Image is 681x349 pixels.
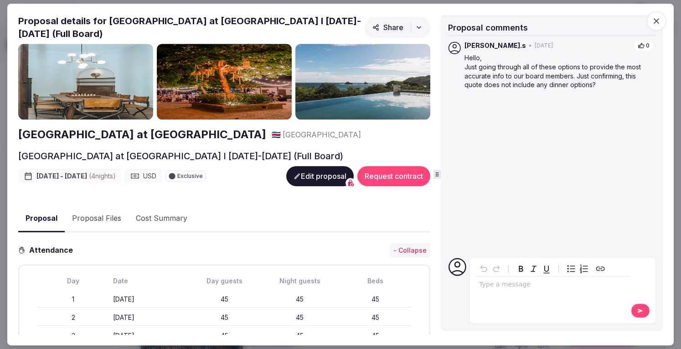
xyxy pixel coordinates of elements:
span: Exclusive [177,173,203,179]
div: 45 [340,313,412,322]
span: Share [372,23,403,32]
div: 45 [188,295,260,304]
div: 45 [340,295,412,304]
p: Just going through all of these options to provide the most accurate info to our board members. J... [464,63,654,89]
div: Night guests [264,277,336,286]
div: editable markdown [475,276,631,295]
div: Day [37,277,109,286]
button: - Collapse [390,243,430,258]
span: Proposal comments [448,23,528,32]
span: • [529,42,532,50]
div: 45 [264,295,336,304]
button: Italic [527,262,540,275]
div: Beds [340,277,412,286]
div: Date [113,277,185,286]
button: Bulleted list [565,262,578,275]
span: [DATE] - [DATE] [36,172,116,181]
button: Underline [540,262,553,275]
img: Gallery photo 3 [295,44,430,120]
img: Gallery photo 2 [157,44,292,120]
div: [DATE] [113,313,185,322]
div: Day guests [188,277,260,286]
span: [PERSON_NAME].s [464,41,526,50]
div: 45 [264,331,336,340]
div: 45 [264,313,336,322]
div: 2 [37,313,109,322]
button: Numbered list [578,262,590,275]
button: Proposal Files [65,205,129,232]
button: 🇨🇷 [272,130,281,140]
div: USD [125,169,162,183]
span: 🇨🇷 [272,130,281,139]
img: Gallery photo 1 [18,44,153,120]
span: ( 4 night s ) [89,172,116,180]
div: 45 [188,313,260,322]
button: Share [365,17,430,38]
div: [DATE] [113,295,185,304]
span: 0 [646,42,650,50]
button: 0 [634,40,654,52]
div: 1 [37,295,109,304]
button: Edit proposal [286,166,354,186]
span: [DATE] [535,42,553,50]
div: [DATE] [113,331,185,340]
h2: Proposal details for [GEOGRAPHIC_DATA] at [GEOGRAPHIC_DATA] I [DATE]-[DATE] (Full Board) [18,15,361,40]
div: 3 [37,331,109,340]
div: toggle group [565,262,590,275]
button: Create link [594,262,607,275]
h2: [GEOGRAPHIC_DATA] at [GEOGRAPHIC_DATA] I [DATE]-[DATE] (Full Board) [18,150,343,162]
button: Cost Summary [129,205,195,232]
h3: Attendance [26,245,80,256]
button: Bold [515,262,527,275]
span: [GEOGRAPHIC_DATA] [283,130,361,140]
div: 45 [340,331,412,340]
button: Proposal [18,205,65,232]
button: Request contract [357,166,430,186]
p: Hello, [464,54,654,63]
div: 45 [188,331,260,340]
a: [GEOGRAPHIC_DATA] at [GEOGRAPHIC_DATA] [18,127,266,142]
